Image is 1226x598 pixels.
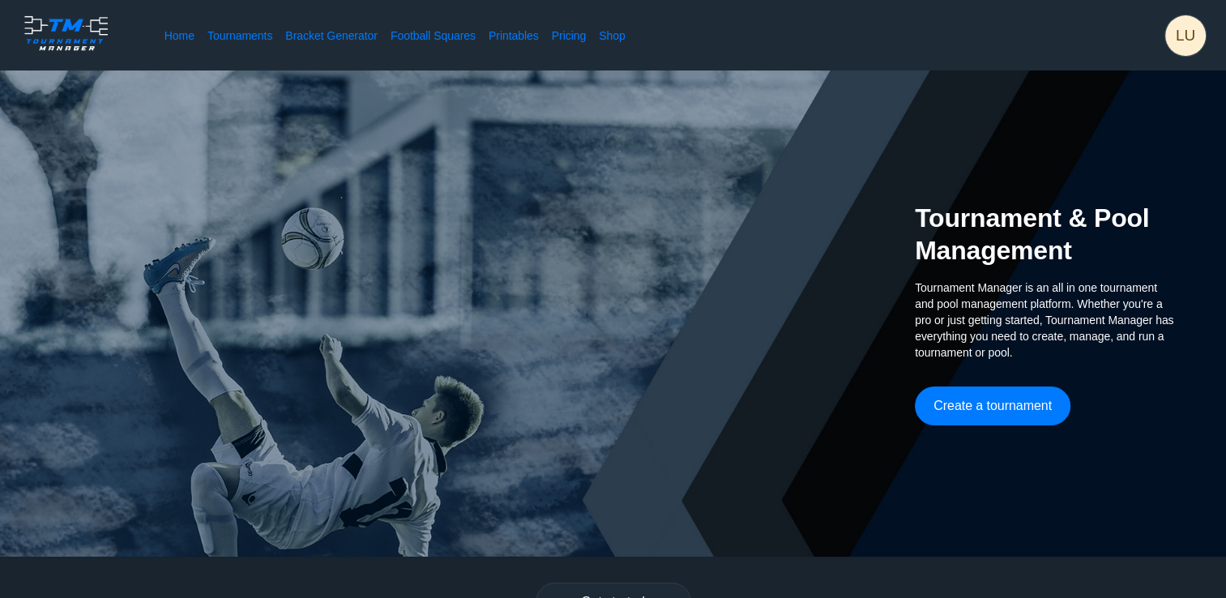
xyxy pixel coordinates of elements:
a: Shop [599,28,626,44]
span: Tournament Manager is an all in one tournament and pool management platform. Whether you're a pro... [915,280,1174,361]
button: LU [1164,15,1207,57]
img: logo.ffa97a18e3bf2c7d.png [19,13,113,53]
a: Home [164,28,194,44]
a: Bracket Generator [285,28,378,44]
a: Tournaments [207,28,272,44]
div: lukas undefined [1165,15,1206,56]
span: LU [1165,15,1206,56]
button: Create a tournament [915,387,1070,425]
h2: Tournament & Pool Management [915,202,1174,267]
a: Pricing [552,28,586,44]
a: Football Squares [391,28,476,44]
a: Printables [489,28,539,44]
